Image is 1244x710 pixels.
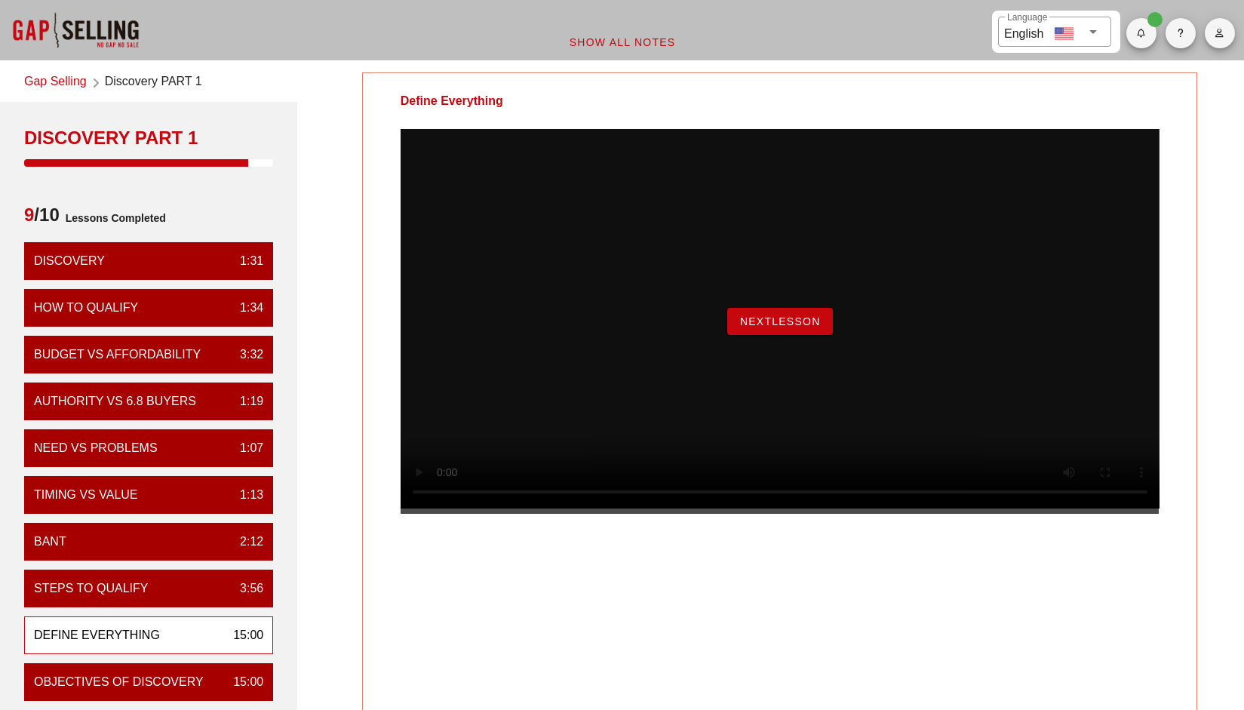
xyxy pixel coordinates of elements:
div: Authority vs 6.8 Buyers [34,392,196,410]
div: 15:00 [221,673,263,691]
span: Badge [1147,12,1163,27]
div: 3:56 [228,579,263,598]
button: NextLesson [727,308,833,335]
div: 1:19 [228,392,263,410]
button: Show All Notes [557,29,688,56]
span: Discovery PART 1 [105,72,202,93]
div: 1:31 [228,252,263,270]
div: BANT [34,533,66,551]
div: Objectives of Discovery [34,673,204,691]
div: 1:07 [228,439,263,457]
div: Need vs Problems [34,439,158,457]
span: /10 [24,203,60,233]
span: NextLesson [739,315,821,327]
label: Language [1007,12,1047,23]
span: Show All Notes [569,36,676,48]
div: How To Qualify [34,299,138,317]
div: LanguageEnglish [998,17,1111,47]
div: Steps to Qualify [34,579,148,598]
div: Discovery PART 1 [24,126,273,150]
div: Define Everything [363,73,541,129]
div: Discovery [34,252,105,270]
div: English [1004,21,1043,43]
div: Timing vs Value [34,486,138,504]
div: Budget vs Affordability [34,346,201,364]
div: 15:00 [221,626,263,644]
div: Define Everything [34,626,160,644]
div: 1:34 [228,299,263,317]
span: 9 [24,204,34,225]
div: 3:32 [228,346,263,364]
a: Gap Selling [24,72,87,93]
div: 1:13 [228,486,263,504]
span: Lessons Completed [60,203,166,233]
div: 2:12 [228,533,263,551]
